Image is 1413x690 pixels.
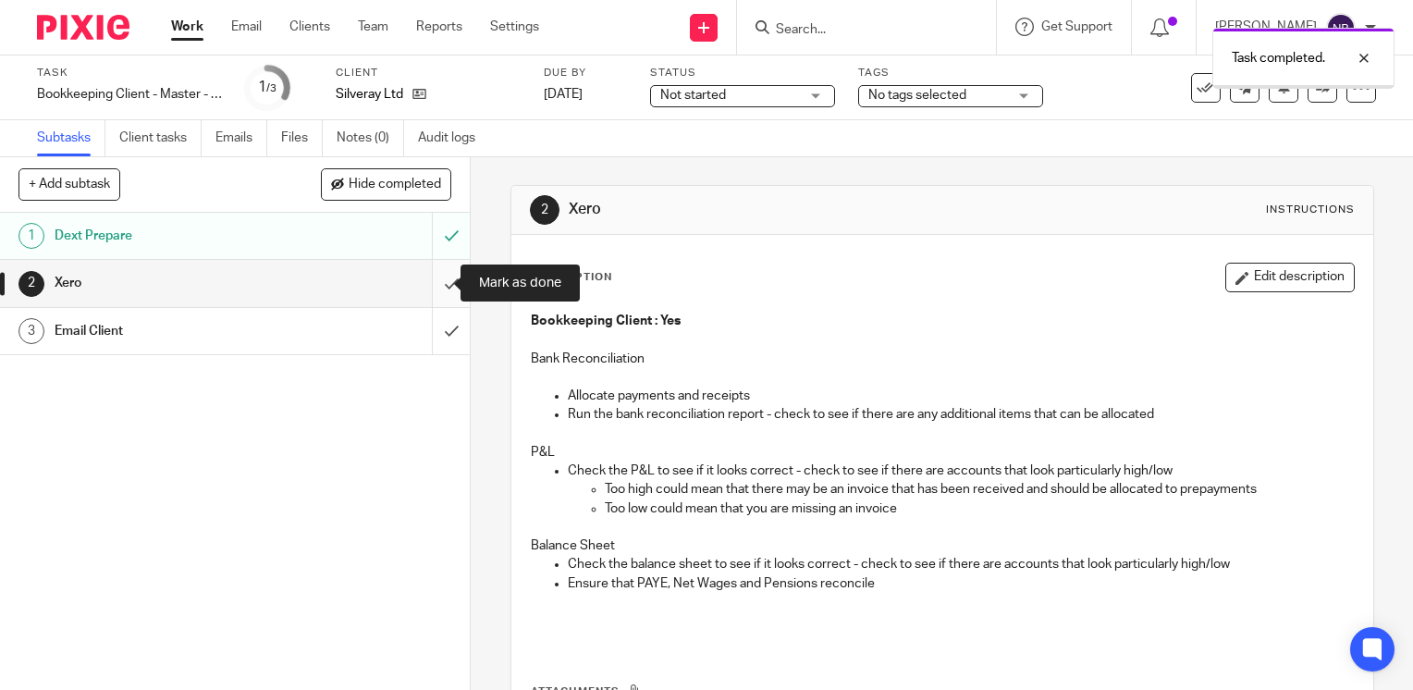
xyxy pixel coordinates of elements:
a: Email [231,18,262,36]
a: Subtasks [37,120,105,156]
strong: Bookkeeping Client : Yes [531,314,681,327]
div: 2 [18,271,44,297]
p: Balance Sheet [531,536,1354,555]
p: Ensure that PAYE, Net Wages and Pensions reconcile [568,574,1354,593]
small: /3 [266,83,276,93]
span: Not started [660,89,726,102]
span: No tags selected [868,89,966,102]
p: Check the balance sheet to see if it looks correct - check to see if there are accounts that look... [568,555,1354,573]
button: Hide completed [321,168,451,200]
p: Silveray Ltd [336,85,403,104]
a: Work [171,18,203,36]
div: 1 [258,77,276,98]
label: Status [650,66,835,80]
label: Client [336,66,521,80]
a: Team [358,18,388,36]
div: 2 [530,195,559,225]
a: Notes (0) [337,120,404,156]
img: Pixie [37,15,129,40]
p: Description [530,270,612,285]
p: Task completed. [1232,49,1325,68]
p: Too high could mean that there may be an invoice that has been received and should be allocated t... [605,480,1354,499]
label: Task [37,66,222,80]
a: Files [281,120,323,156]
p: Check the P&L to see if it looks correct - check to see if there are accounts that look particula... [568,462,1354,480]
div: Instructions [1266,203,1355,217]
a: Settings [490,18,539,36]
div: Bookkeeping Client - Master - Silverray Ltd [37,85,222,104]
p: Bank Reconciliation [531,350,1354,368]
p: P&L [531,443,1354,462]
a: Reports [416,18,462,36]
span: Hide completed [349,178,441,192]
label: Due by [544,66,627,80]
h1: Dext Prepare [55,222,294,250]
h1: Xero [55,269,294,297]
a: Audit logs [418,120,489,156]
a: Clients [289,18,330,36]
div: 3 [18,318,44,344]
h1: Xero [569,200,981,219]
a: Emails [215,120,267,156]
p: Too low could mean that you are missing an invoice [605,499,1354,518]
img: svg%3E [1326,13,1356,43]
span: [DATE] [544,88,583,101]
button: + Add subtask [18,168,120,200]
p: Run the bank reconciliation report - check to see if there are any additional items that can be a... [568,405,1354,424]
p: Allocate payments and receipts [568,387,1354,405]
a: Client tasks [119,120,202,156]
h1: Email Client [55,317,294,345]
button: Edit description [1225,263,1355,292]
div: 1 [18,223,44,249]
